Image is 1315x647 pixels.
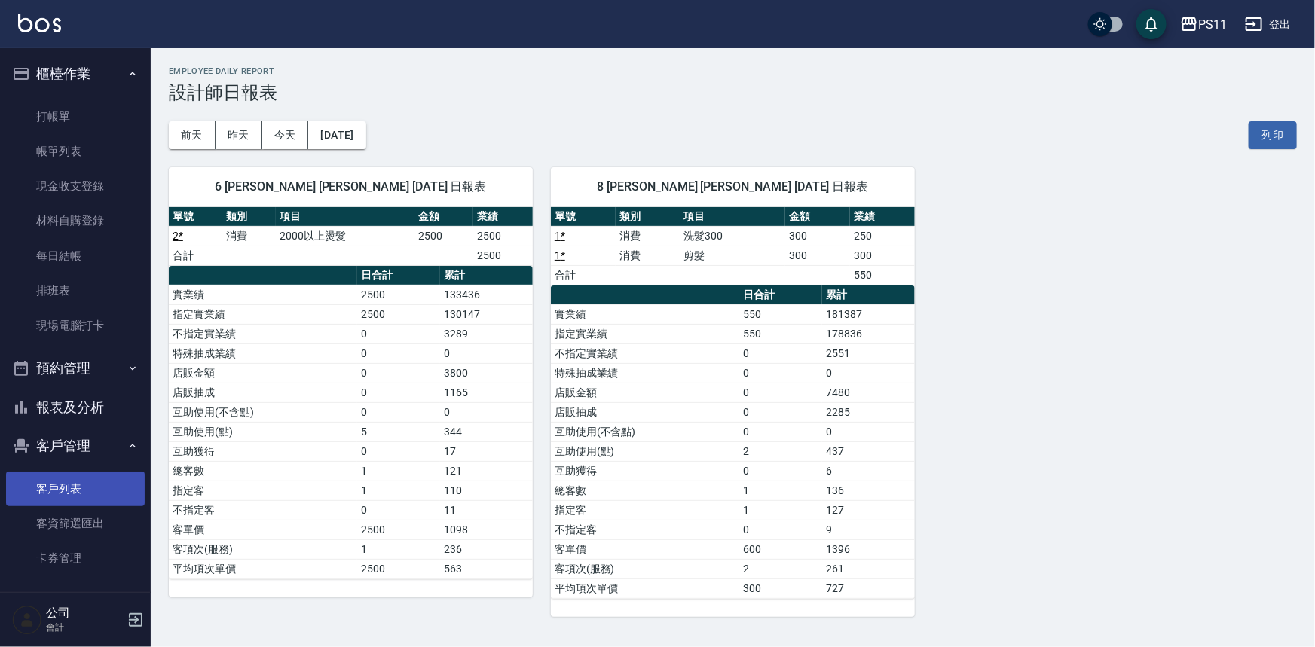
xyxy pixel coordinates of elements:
[739,343,822,363] td: 0
[440,520,533,539] td: 1098
[822,422,915,441] td: 0
[551,441,739,461] td: 互助使用(點)
[822,539,915,559] td: 1396
[169,285,357,304] td: 實業績
[6,506,145,541] a: 客資篩選匯出
[440,481,533,500] td: 110
[1239,11,1297,38] button: 登出
[169,539,357,559] td: 客項次(服務)
[46,606,123,621] h5: 公司
[822,285,915,305] th: 累計
[739,285,822,305] th: 日合計
[551,422,739,441] td: 互助使用(不含點)
[440,363,533,383] td: 3800
[440,285,533,304] td: 133436
[822,559,915,578] td: 261
[850,226,915,246] td: 250
[551,285,915,599] table: a dense table
[169,304,357,324] td: 指定實業績
[357,402,440,422] td: 0
[739,520,822,539] td: 0
[216,121,262,149] button: 昨天
[262,121,309,149] button: 今天
[739,363,822,383] td: 0
[6,582,145,621] button: 行銷工具
[551,481,739,500] td: 總客數
[822,578,915,598] td: 727
[616,226,680,246] td: 消費
[357,559,440,578] td: 2500
[169,559,357,578] td: 平均項次單價
[440,539,533,559] td: 236
[822,520,915,539] td: 9
[308,121,365,149] button: [DATE]
[1174,9,1233,40] button: PS11
[169,266,533,579] table: a dense table
[680,207,786,227] th: 項目
[473,207,533,227] th: 業績
[551,343,739,363] td: 不指定實業績
[6,203,145,238] a: 材料自購登錄
[739,304,822,324] td: 550
[739,324,822,343] td: 550
[6,239,145,273] a: 每日結帳
[440,266,533,285] th: 累計
[850,207,915,227] th: 業績
[822,324,915,343] td: 178836
[822,481,915,500] td: 136
[357,481,440,500] td: 1
[739,500,822,520] td: 1
[414,226,474,246] td: 2500
[357,285,440,304] td: 2500
[440,422,533,441] td: 344
[6,134,145,169] a: 帳單列表
[357,520,440,539] td: 2500
[822,383,915,402] td: 7480
[822,441,915,461] td: 437
[551,539,739,559] td: 客單價
[6,472,145,506] a: 客戶列表
[785,207,850,227] th: 金額
[551,207,915,285] table: a dense table
[357,441,440,461] td: 0
[222,226,276,246] td: 消費
[739,402,822,422] td: 0
[551,207,616,227] th: 單號
[1198,15,1227,34] div: PS11
[46,621,123,634] p: 會計
[169,402,357,422] td: 互助使用(不含點)
[551,265,616,285] td: 合計
[6,169,145,203] a: 現金收支登錄
[1249,121,1297,149] button: 列印
[739,559,822,578] td: 2
[569,179,897,194] span: 8 [PERSON_NAME] [PERSON_NAME] [DATE] 日報表
[551,402,739,422] td: 店販抽成
[616,207,680,227] th: 類別
[169,343,357,363] td: 特殊抽成業績
[440,461,533,481] td: 121
[551,461,739,481] td: 互助獲得
[551,363,739,383] td: 特殊抽成業績
[222,207,276,227] th: 類別
[169,461,357,481] td: 總客數
[169,422,357,441] td: 互助使用(點)
[357,383,440,402] td: 0
[616,246,680,265] td: 消費
[169,324,357,343] td: 不指定實業績
[785,246,850,265] td: 300
[473,246,533,265] td: 2500
[440,402,533,422] td: 0
[739,481,822,500] td: 1
[169,481,357,500] td: 指定客
[6,388,145,427] button: 報表及分析
[822,402,915,422] td: 2285
[357,304,440,324] td: 2500
[6,54,145,93] button: 櫃檯作業
[1136,9,1167,39] button: save
[169,121,216,149] button: 前天
[551,559,739,578] td: 客項次(服務)
[440,383,533,402] td: 1165
[357,461,440,481] td: 1
[357,500,440,520] td: 0
[551,383,739,402] td: 店販金額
